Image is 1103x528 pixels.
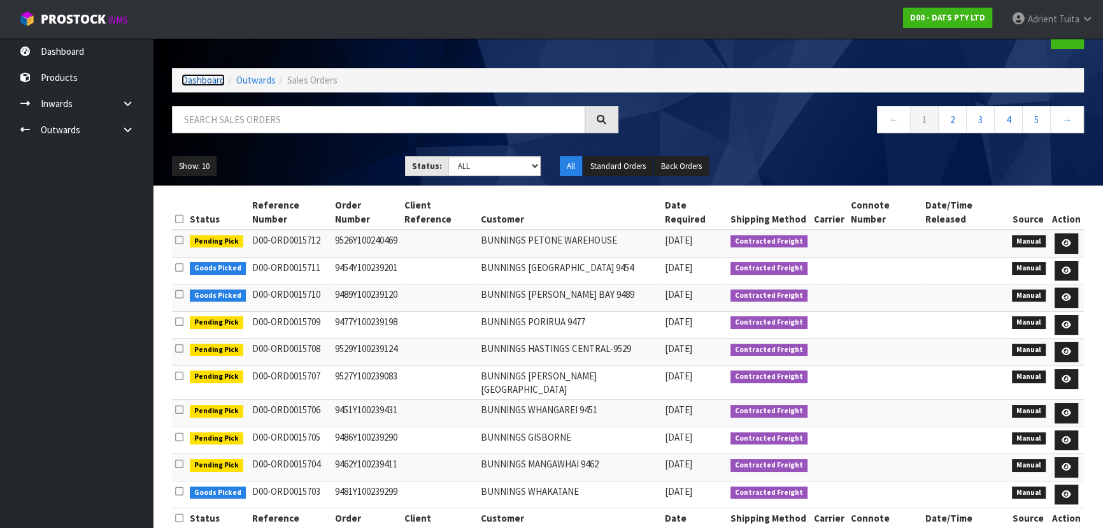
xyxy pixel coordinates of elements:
[1012,432,1046,445] span: Manual
[1012,370,1046,383] span: Manual
[249,195,332,230] th: Reference Number
[730,459,808,472] span: Contracted Freight
[108,14,128,26] small: WMS
[1050,106,1084,133] a: →
[332,284,401,312] td: 9489Y100239120
[637,106,1084,137] nav: Page navigation
[1012,235,1046,248] span: Manual
[1012,344,1046,356] span: Manual
[332,365,401,400] td: 9527Y100239083
[848,195,922,230] th: Connote Number
[1012,290,1046,302] span: Manual
[1012,316,1046,329] span: Manual
[478,284,662,312] td: BUNNINGS [PERSON_NAME] BAY 9489
[249,481,332,508] td: D00-ORD0015703
[665,288,692,300] span: [DATE]
[730,262,808,275] span: Contracted Freight
[665,342,692,355] span: [DATE]
[287,74,338,86] span: Sales Orders
[172,156,217,177] button: Show: 10
[730,370,808,383] span: Contracted Freight
[332,339,401,366] td: 9529Y100239124
[654,156,709,177] button: Back Orders
[332,195,401,230] th: Order Number
[332,311,401,339] td: 9477Y100239198
[1012,405,1046,418] span: Manual
[727,195,811,230] th: Shipping Method
[665,316,692,328] span: [DATE]
[190,344,243,356] span: Pending Pick
[478,230,662,257] td: BUNNINGS PETONE WAREHOUSE
[249,339,332,366] td: D00-ORD0015708
[187,195,249,230] th: Status
[190,262,246,275] span: Goods Picked
[478,365,662,400] td: BUNNINGS [PERSON_NAME][GEOGRAPHIC_DATA]
[332,481,401,508] td: 9481Y100239299
[966,106,995,133] a: 3
[811,195,848,230] th: Carrier
[412,161,442,172] strong: Status:
[730,235,808,248] span: Contracted Freight
[172,106,585,133] input: Search sales orders
[249,454,332,481] td: D00-ORD0015704
[190,432,243,445] span: Pending Pick
[478,257,662,284] td: BUNNINGS [GEOGRAPHIC_DATA] 9454
[478,339,662,366] td: BUNNINGS HASTINGS CENTRAL-9529
[1028,13,1057,25] span: Adrient
[730,432,808,445] span: Contracted Freight
[249,311,332,339] td: D00-ORD0015709
[181,74,225,86] a: Dashboard
[910,106,939,133] a: 1
[249,284,332,312] td: D00-ORD0015710
[190,370,243,383] span: Pending Pick
[730,487,808,499] span: Contracted Freight
[332,230,401,257] td: 9526Y100240469
[19,11,35,27] img: cube-alt.png
[665,485,692,497] span: [DATE]
[1012,487,1046,499] span: Manual
[730,290,808,302] span: Contracted Freight
[332,400,401,427] td: 9451Y100239431
[665,431,692,443] span: [DATE]
[332,454,401,481] td: 9462Y100239411
[994,106,1023,133] a: 4
[478,427,662,454] td: BUNNINGS GISBORNE
[1022,106,1051,133] a: 5
[665,234,692,246] span: [DATE]
[665,370,692,382] span: [DATE]
[190,487,246,499] span: Goods Picked
[190,405,243,418] span: Pending Pick
[730,405,808,418] span: Contracted Freight
[332,257,401,284] td: 9454Y100239201
[249,257,332,284] td: D00-ORD0015711
[249,365,332,400] td: D00-ORD0015707
[190,290,246,302] span: Goods Picked
[478,481,662,508] td: BUNNINGS WHAKATANE
[401,195,478,230] th: Client Reference
[190,235,243,248] span: Pending Pick
[41,11,106,27] span: ProStock
[478,454,662,481] td: BUNNINGS MANGAWHAI 9462
[172,22,618,41] h1: Sales Orders
[478,400,662,427] td: BUNNINGS WHANGAREI 9451
[583,156,653,177] button: Standard Orders
[665,458,692,470] span: [DATE]
[249,400,332,427] td: D00-ORD0015706
[877,106,911,133] a: ←
[730,344,808,356] span: Contracted Freight
[910,12,985,23] strong: D00 - DATS PTY LTD
[236,74,276,86] a: Outwards
[190,459,243,472] span: Pending Pick
[922,195,1009,230] th: Date/Time Released
[478,195,662,230] th: Customer
[938,106,967,133] a: 2
[1059,13,1079,25] span: Tuita
[665,261,692,274] span: [DATE]
[560,156,582,177] button: All
[332,427,401,454] td: 9486Y100239290
[1009,195,1049,230] th: Source
[1012,459,1046,472] span: Manual
[1012,262,1046,275] span: Manual
[1049,195,1084,230] th: Action
[249,230,332,257] td: D00-ORD0015712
